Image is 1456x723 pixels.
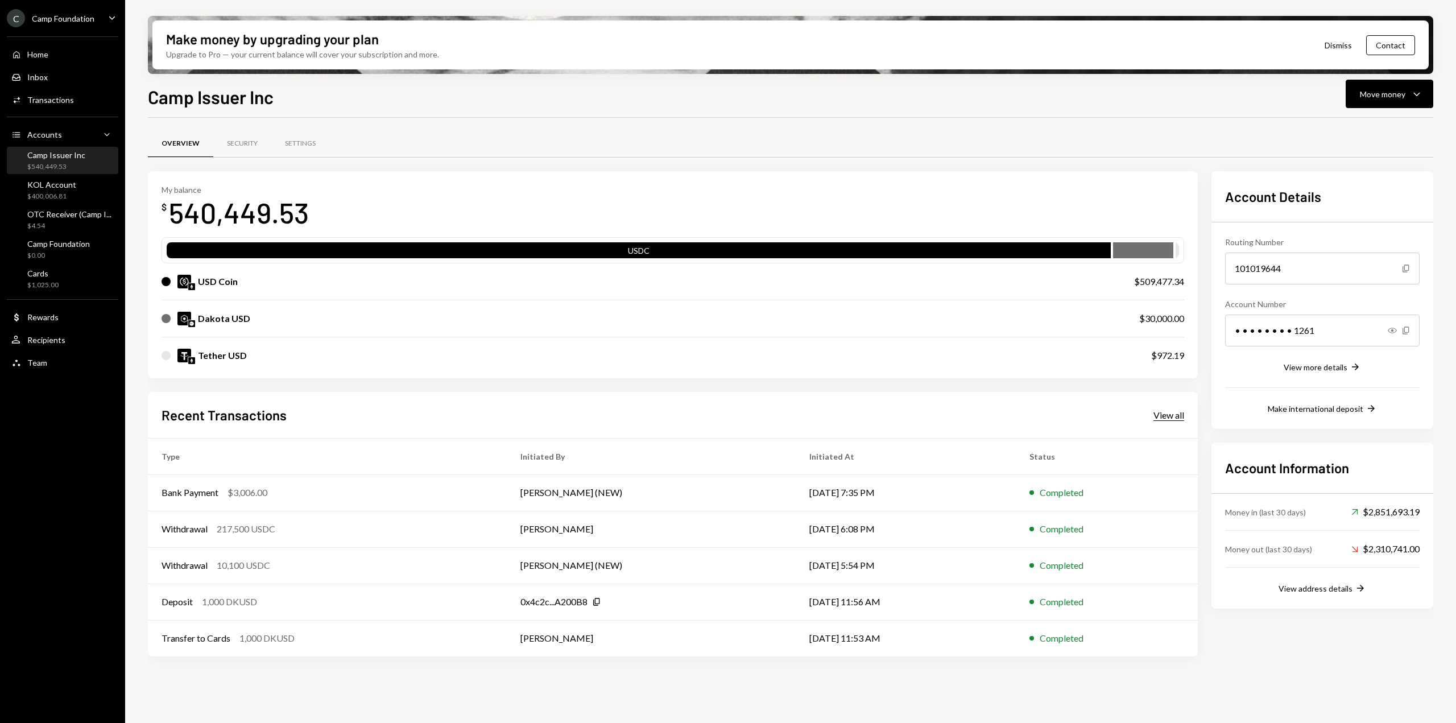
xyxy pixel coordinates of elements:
div: KOL Account [27,180,76,189]
a: Accounts [7,124,118,144]
td: [DATE] 11:53 AM [796,620,1016,656]
div: $972.19 [1151,349,1184,362]
h1: Camp Issuer Inc [148,85,274,108]
div: Cards [27,268,59,278]
a: Camp Issuer Inc$540,449.53 [7,147,118,174]
div: Completed [1040,631,1083,645]
div: My balance [162,185,309,195]
div: 10,100 USDC [217,559,270,572]
div: Camp Foundation [32,14,94,23]
th: Initiated At [796,438,1016,474]
div: USDC [167,245,1111,261]
img: ethereum-mainnet [188,283,195,290]
div: Money in (last 30 days) [1225,506,1306,518]
button: Dismiss [1310,32,1366,59]
a: Recipients [7,329,118,350]
a: Settings [271,129,329,158]
img: USDC [177,275,191,288]
th: Status [1016,438,1198,474]
div: Make international deposit [1268,404,1363,414]
div: $2,310,741.00 [1351,542,1420,556]
a: KOL Account$400,006.81 [7,176,118,204]
th: Initiated By [507,438,796,474]
h2: Account Information [1225,458,1420,477]
a: Team [7,352,118,373]
td: [PERSON_NAME] (NEW) [507,474,796,511]
a: OTC Receiver (Camp I...$4.54 [7,206,118,233]
div: $400,006.81 [27,192,76,201]
div: $509,477.34 [1134,275,1184,288]
div: Transfer to Cards [162,631,230,645]
div: View all [1153,410,1184,421]
button: Move money [1346,80,1433,108]
div: Withdrawal [162,559,208,572]
td: [PERSON_NAME] (NEW) [507,547,796,584]
h2: Account Details [1225,187,1420,206]
div: Completed [1040,559,1083,572]
div: Withdrawal [162,522,208,536]
a: Rewards [7,307,118,327]
img: base-mainnet [188,320,195,327]
img: ethereum-mainnet [188,357,195,364]
h2: Recent Transactions [162,406,287,424]
a: Transactions [7,89,118,110]
td: [DATE] 11:56 AM [796,584,1016,620]
div: $3,006.00 [227,486,267,499]
div: Security [227,139,258,148]
img: DKUSD [177,312,191,325]
div: $2,851,693.19 [1351,505,1420,519]
div: Move money [1360,88,1405,100]
a: Security [213,129,271,158]
div: Make money by upgrading your plan [166,30,379,48]
td: [PERSON_NAME] [507,620,796,656]
div: 0x4c2c...A200B8 [520,595,588,609]
div: Completed [1040,486,1083,499]
td: [DATE] 5:54 PM [796,547,1016,584]
div: Tether USD [198,349,247,362]
a: Overview [148,129,213,158]
div: $1,025.00 [27,280,59,290]
div: Deposit [162,595,193,609]
div: Settings [285,139,316,148]
a: View all [1153,408,1184,421]
div: View address details [1279,584,1352,593]
div: Inbox [27,72,48,82]
img: USDT [177,349,191,362]
div: Accounts [27,130,62,139]
button: View address details [1279,582,1366,595]
div: 1,000 DKUSD [239,631,295,645]
div: Camp Foundation [27,239,90,249]
div: Upgrade to Pro — your current balance will cover your subscription and more. [166,48,439,60]
div: Rewards [27,312,59,322]
td: [DATE] 6:08 PM [796,511,1016,547]
div: 1,000 DKUSD [202,595,257,609]
div: View more details [1284,362,1347,372]
div: $4.54 [27,221,111,231]
div: Bank Payment [162,486,218,499]
div: • • • • • • • • 1261 [1225,315,1420,346]
td: [DATE] 7:35 PM [796,474,1016,511]
div: Dakota USD [198,312,250,325]
div: Overview [162,139,200,148]
a: Inbox [7,67,118,87]
td: [PERSON_NAME] [507,511,796,547]
a: Home [7,44,118,64]
div: OTC Receiver (Camp I... [27,209,111,219]
a: Cards$1,025.00 [7,265,118,292]
div: Recipients [27,335,65,345]
a: Camp Foundation$0.00 [7,236,118,263]
button: Contact [1366,35,1415,55]
div: Home [27,49,48,59]
div: Money out (last 30 days) [1225,543,1312,555]
div: $30,000.00 [1139,312,1184,325]
div: $ [162,201,167,213]
div: 217,500 USDC [217,522,275,536]
div: $540,449.53 [27,162,85,172]
div: Account Number [1225,298,1420,310]
div: C [7,9,25,27]
div: Completed [1040,595,1083,609]
th: Type [148,438,507,474]
div: USD Coin [198,275,238,288]
div: Camp Issuer Inc [27,150,85,160]
div: Team [27,358,47,367]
